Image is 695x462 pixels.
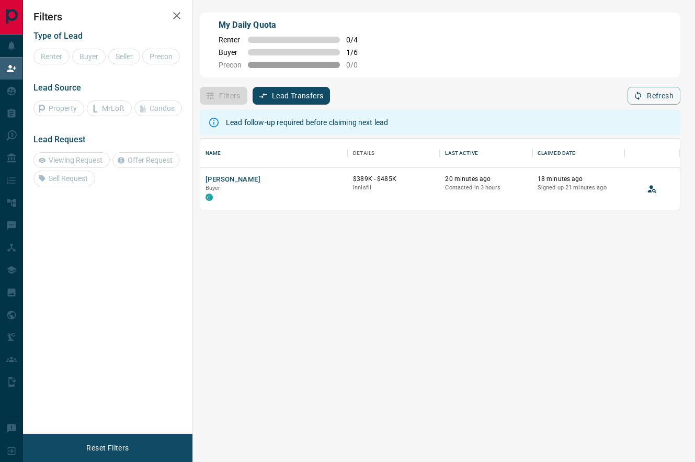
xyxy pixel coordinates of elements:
[33,10,182,23] h2: Filters
[538,139,576,168] div: Claimed Date
[538,175,619,184] p: 18 minutes ago
[644,181,660,197] button: View Lead
[445,139,477,168] div: Last Active
[346,61,369,69] span: 0 / 0
[532,139,624,168] div: Claimed Date
[33,83,81,93] span: Lead Source
[206,185,221,191] span: Buyer
[440,139,532,168] div: Last Active
[538,184,619,192] p: Signed up 21 minutes ago
[647,184,657,194] svg: View Lead
[445,184,527,192] p: Contacted in 3 hours
[219,19,369,31] p: My Daily Quota
[206,139,221,168] div: Name
[353,139,374,168] div: Details
[348,139,440,168] div: Details
[79,439,135,457] button: Reset Filters
[33,134,85,144] span: Lead Request
[353,184,435,192] p: Innisfil
[226,113,388,132] div: Lead follow-up required before claiming next lead
[628,87,680,105] button: Refresh
[206,194,213,201] div: condos.ca
[346,36,369,44] span: 0 / 4
[219,36,242,44] span: Renter
[353,175,435,184] p: $389K - $485K
[219,48,242,57] span: Buyer
[33,31,83,41] span: Type of Lead
[206,175,260,185] button: [PERSON_NAME]
[200,139,348,168] div: Name
[219,61,242,69] span: Precon
[253,87,331,105] button: Lead Transfers
[445,175,527,184] p: 20 minutes ago
[346,48,369,57] span: 1 / 6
